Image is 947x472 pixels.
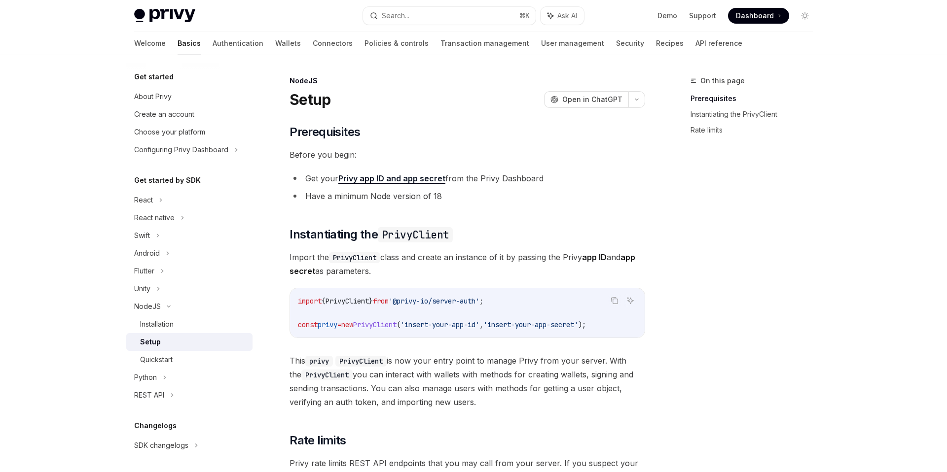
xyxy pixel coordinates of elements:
[364,32,429,55] a: Policies & controls
[290,76,645,86] div: NodeJS
[134,439,188,451] div: SDK changelogs
[657,11,677,21] a: Demo
[736,11,774,21] span: Dashboard
[329,252,380,263] code: PrivyClient
[369,297,373,305] span: }
[326,297,369,305] span: PrivyClient
[691,122,821,138] a: Rate limits
[290,124,360,140] span: Prerequisites
[397,320,401,329] span: (
[134,212,175,224] div: React native
[290,354,645,409] span: This is now your entry point to manage Privy from your server. With the you can interact with wal...
[608,294,621,307] button: Copy the contents from the code block
[318,320,337,329] span: privy
[519,12,530,20] span: ⌘ K
[797,8,813,24] button: Toggle dark mode
[134,283,150,295] div: Unity
[134,32,166,55] a: Welcome
[126,351,253,369] a: Quickstart
[373,297,389,305] span: from
[134,247,160,259] div: Android
[541,7,584,25] button: Ask AI
[338,173,445,184] a: Privy app ID and app secret
[382,10,409,22] div: Search...
[700,75,745,87] span: On this page
[582,252,607,262] strong: app ID
[313,32,353,55] a: Connectors
[301,370,353,380] code: PrivyClient
[335,356,387,367] code: PrivyClient
[134,371,157,383] div: Python
[290,227,453,242] span: Instantiating the
[337,320,341,329] span: =
[140,336,161,348] div: Setup
[134,265,154,277] div: Flutter
[134,9,195,23] img: light logo
[178,32,201,55] a: Basics
[341,320,353,329] span: new
[134,301,161,312] div: NodeJS
[616,32,644,55] a: Security
[134,194,153,206] div: React
[562,95,622,104] span: Open in ChatGPT
[541,32,604,55] a: User management
[134,420,177,432] h5: Changelogs
[275,32,301,55] a: Wallets
[290,433,346,448] span: Rate limits
[290,250,645,278] span: Import the class and create an instance of it by passing the Privy and as parameters.
[305,356,333,367] code: privy
[134,126,205,138] div: Choose your platform
[290,148,645,162] span: Before you begin:
[298,297,322,305] span: import
[695,32,742,55] a: API reference
[728,8,789,24] a: Dashboard
[401,320,479,329] span: 'insert-your-app-id'
[213,32,263,55] a: Authentication
[134,144,228,156] div: Configuring Privy Dashboard
[134,230,150,241] div: Swift
[126,123,253,141] a: Choose your platform
[140,354,173,366] div: Quickstart
[140,318,174,330] div: Installation
[134,389,164,401] div: REST API
[544,91,628,108] button: Open in ChatGPT
[290,91,330,108] h1: Setup
[126,88,253,105] a: About Privy
[656,32,684,55] a: Recipes
[126,315,253,333] a: Installation
[290,171,645,185] li: Get your from the Privy Dashboard
[578,320,586,329] span: );
[483,320,578,329] span: 'insert-your-app-secret'
[363,7,536,25] button: Search...⌘K
[691,91,821,106] a: Prerequisites
[689,11,716,21] a: Support
[134,91,172,102] div: About Privy
[134,71,174,83] h5: Get started
[378,227,453,242] code: PrivyClient
[126,105,253,123] a: Create an account
[290,189,645,203] li: Have a minimum Node version of 18
[134,108,194,120] div: Create an account
[479,297,483,305] span: ;
[298,320,318,329] span: const
[440,32,529,55] a: Transaction management
[126,333,253,351] a: Setup
[557,11,577,21] span: Ask AI
[624,294,637,307] button: Ask AI
[322,297,326,305] span: {
[479,320,483,329] span: ,
[691,106,821,122] a: Instantiating the PrivyClient
[389,297,479,305] span: '@privy-io/server-auth'
[353,320,397,329] span: PrivyClient
[134,174,201,186] h5: Get started by SDK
